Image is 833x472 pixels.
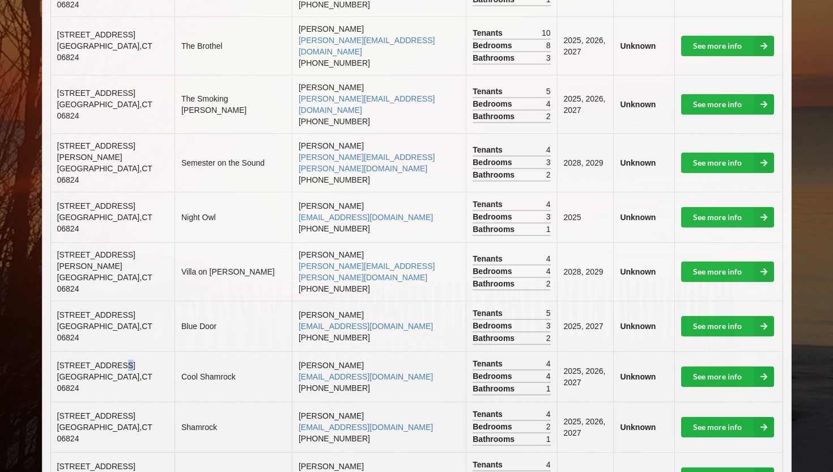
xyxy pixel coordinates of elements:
[473,459,505,470] span: Tenants
[681,207,774,227] a: See more info
[473,320,515,331] span: Bedrooms
[546,307,551,319] span: 5
[57,322,152,342] span: [GEOGRAPHIC_DATA] , CT 06824
[681,417,774,437] a: See more info
[292,75,466,133] td: [PERSON_NAME] [PHONE_NUMBER]
[473,157,515,168] span: Bedrooms
[299,94,435,115] a: [PERSON_NAME][EMAIL_ADDRESS][DOMAIN_NAME]
[542,27,551,39] span: 10
[557,16,614,75] td: 2025, 2026, 2027
[473,111,517,122] span: Bathrooms
[175,402,292,452] td: Shamrock
[546,265,551,277] span: 4
[473,278,517,289] span: Bathrooms
[620,213,656,222] b: Unknown
[546,169,551,180] span: 2
[620,372,656,381] b: Unknown
[546,459,551,470] span: 4
[620,158,656,167] b: Unknown
[57,141,135,162] span: [STREET_ADDRESS][PERSON_NAME]
[546,383,551,394] span: 1
[299,322,433,331] a: [EMAIL_ADDRESS][DOMAIN_NAME]
[546,111,551,122] span: 2
[557,242,614,301] td: 2028, 2029
[546,320,551,331] span: 3
[546,144,551,155] span: 4
[546,433,551,445] span: 1
[57,462,135,471] span: [STREET_ADDRESS]
[557,192,614,242] td: 2025
[175,16,292,75] td: The Brothel
[175,351,292,402] td: Cool Shamrock
[546,408,551,420] span: 4
[175,242,292,301] td: Villa on [PERSON_NAME]
[292,192,466,242] td: [PERSON_NAME] [PHONE_NUMBER]
[620,322,656,331] b: Unknown
[473,144,505,155] span: Tenants
[57,310,135,319] span: [STREET_ADDRESS]
[57,100,152,120] span: [GEOGRAPHIC_DATA] , CT 06824
[292,133,466,192] td: [PERSON_NAME] [PHONE_NUMBER]
[681,262,774,282] a: See more info
[681,94,774,115] a: See more info
[546,52,551,64] span: 3
[473,211,515,222] span: Bedrooms
[681,153,774,173] a: See more info
[57,423,152,443] span: [GEOGRAPHIC_DATA] , CT 06824
[473,98,515,109] span: Bedrooms
[620,41,656,50] b: Unknown
[473,421,515,432] span: Bedrooms
[473,253,505,264] span: Tenants
[546,157,551,168] span: 3
[681,316,774,336] a: See more info
[557,301,614,351] td: 2025, 2027
[299,372,433,381] a: [EMAIL_ADDRESS][DOMAIN_NAME]
[473,433,517,445] span: Bathrooms
[681,366,774,387] a: See more info
[299,153,435,173] a: [PERSON_NAME][EMAIL_ADDRESS][PERSON_NAME][DOMAIN_NAME]
[175,301,292,351] td: Blue Door
[546,199,551,210] span: 4
[546,86,551,97] span: 5
[299,36,435,56] a: [PERSON_NAME][EMAIL_ADDRESS][DOMAIN_NAME]
[546,211,551,222] span: 3
[473,224,517,235] span: Bathrooms
[473,383,517,394] span: Bathrooms
[292,351,466,402] td: [PERSON_NAME] [PHONE_NUMBER]
[57,411,135,420] span: [STREET_ADDRESS]
[546,358,551,369] span: 4
[473,408,505,420] span: Tenants
[473,332,517,344] span: Bathrooms
[546,224,551,235] span: 1
[473,370,515,382] span: Bedrooms
[546,332,551,344] span: 2
[473,52,517,64] span: Bathrooms
[292,16,466,75] td: [PERSON_NAME] [PHONE_NUMBER]
[546,40,551,51] span: 8
[299,423,433,432] a: [EMAIL_ADDRESS][DOMAIN_NAME]
[473,307,505,319] span: Tenants
[473,27,505,39] span: Tenants
[546,421,551,432] span: 2
[473,199,505,210] span: Tenants
[557,133,614,192] td: 2028, 2029
[681,36,774,56] a: See more info
[292,402,466,452] td: [PERSON_NAME] [PHONE_NUMBER]
[57,250,135,271] span: [STREET_ADDRESS][PERSON_NAME]
[57,41,152,62] span: [GEOGRAPHIC_DATA] , CT 06824
[57,88,135,98] span: [STREET_ADDRESS]
[175,192,292,242] td: Night Owl
[57,361,135,370] span: [STREET_ADDRESS]
[557,75,614,133] td: 2025, 2026, 2027
[546,98,551,109] span: 4
[57,201,135,210] span: [STREET_ADDRESS]
[175,75,292,133] td: The Smoking [PERSON_NAME]
[473,40,515,51] span: Bedrooms
[620,423,656,432] b: Unknown
[473,86,505,97] span: Tenants
[473,265,515,277] span: Bedrooms
[57,30,135,39] span: [STREET_ADDRESS]
[292,301,466,351] td: [PERSON_NAME] [PHONE_NUMBER]
[57,273,152,293] span: [GEOGRAPHIC_DATA] , CT 06824
[620,267,656,276] b: Unknown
